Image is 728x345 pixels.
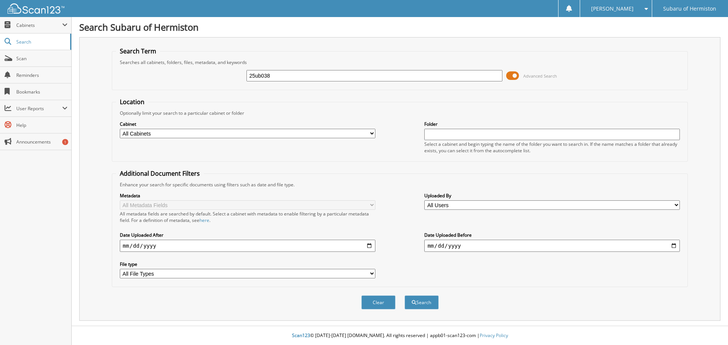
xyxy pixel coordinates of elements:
span: Announcements [16,139,67,145]
label: Metadata [120,192,375,199]
label: Date Uploaded After [120,232,375,238]
legend: Search Term [116,47,160,55]
button: Search [405,295,439,309]
label: Folder [424,121,680,127]
label: Cabinet [120,121,375,127]
div: Searches all cabinets, folders, files, metadata, and keywords [116,59,684,66]
label: Date Uploaded Before [424,232,680,238]
label: Uploaded By [424,192,680,199]
button: Clear [361,295,395,309]
span: Reminders [16,72,67,78]
legend: Location [116,98,148,106]
div: Select a cabinet and begin typing the name of the folder you want to search in. If the name match... [424,141,680,154]
h1: Search Subaru of Hermiston [79,21,720,33]
legend: Additional Document Filters [116,169,204,178]
span: User Reports [16,105,62,112]
div: All metadata fields are searched by default. Select a cabinet with metadata to enable filtering b... [120,211,375,223]
div: Enhance your search for specific documents using filters such as date and file type. [116,181,684,188]
div: Optionally limit your search to a particular cabinet or folder [116,110,684,116]
div: 1 [62,139,68,145]
label: File type [120,261,375,267]
span: Search [16,39,66,45]
input: end [424,240,680,252]
span: Scan [16,55,67,62]
a: here [199,217,209,223]
span: Scan123 [292,332,310,339]
input: start [120,240,375,252]
span: Cabinets [16,22,62,28]
span: Advanced Search [523,73,557,79]
a: Privacy Policy [480,332,508,339]
span: [PERSON_NAME] [591,6,634,11]
span: Subaru of Hermiston [663,6,716,11]
span: Help [16,122,67,128]
img: scan123-logo-white.svg [8,3,64,14]
span: Bookmarks [16,89,67,95]
div: © [DATE]-[DATE] [DOMAIN_NAME]. All rights reserved | appb01-scan123-com | [72,326,728,345]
